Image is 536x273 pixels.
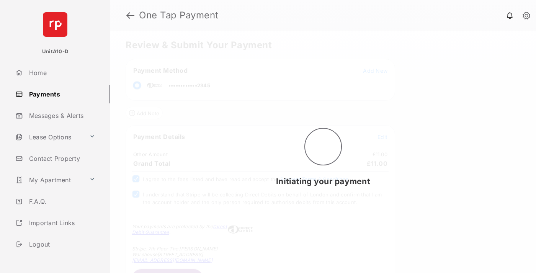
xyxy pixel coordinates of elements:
[12,64,110,82] a: Home
[12,106,110,125] a: Messages & Alerts
[12,128,86,146] a: Lease Options
[276,177,370,186] span: Initiating your payment
[43,12,67,37] img: svg+xml;base64,PHN2ZyB4bWxucz0iaHR0cDovL3d3dy53My5vcmcvMjAwMC9zdmciIHdpZHRoPSI2NCIgaGVpZ2h0PSI2NC...
[12,171,86,189] a: My Apartment
[42,48,68,56] p: UnitA10-D
[12,235,110,253] a: Logout
[12,214,98,232] a: Important Links
[12,192,110,211] a: F.A.Q.
[139,11,219,20] strong: One Tap Payment
[12,85,110,103] a: Payments
[12,149,110,168] a: Contact Property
